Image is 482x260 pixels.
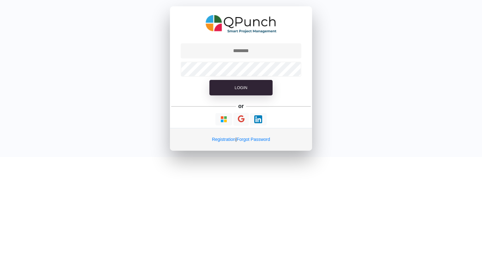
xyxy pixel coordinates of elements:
img: QPunch [206,13,277,35]
a: Forgot Password [237,137,270,142]
img: Loading... [220,115,228,123]
a: Registration [212,137,236,142]
button: Continue With Microsoft Azure [215,113,232,125]
button: Login [209,80,273,96]
img: Loading... [254,115,262,123]
button: Continue With Google [233,113,249,126]
button: Continue With LinkedIn [250,113,267,125]
h5: or [237,102,245,111]
span: Login [235,85,247,90]
div: | [170,128,312,151]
